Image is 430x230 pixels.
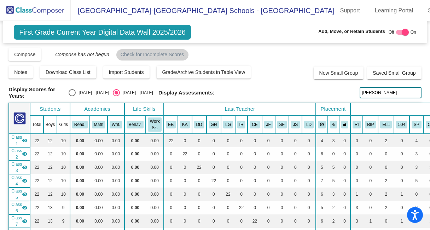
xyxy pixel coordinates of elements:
td: 0 [178,214,192,228]
td: 0 [192,174,207,188]
td: 0.00 [70,188,90,201]
td: 12 [43,188,57,201]
th: Emily Boc [164,115,178,134]
td: 2 [378,201,394,214]
td: 0.00 [146,161,164,174]
td: 3 [328,188,339,201]
td: 0.00 [90,134,107,147]
td: 0.00 [124,134,146,147]
th: Keep with teacher [339,115,350,134]
td: 0 [275,188,289,201]
button: Grade/Archive Students in Table View [157,66,251,79]
td: 5 [316,161,328,174]
td: 2 [409,201,424,214]
td: Casey Emery - Emery [9,214,30,228]
button: 504 [396,121,407,128]
th: Gina Huber [207,115,221,134]
button: New Small Group [314,67,364,79]
td: 0 [289,214,302,228]
td: 0.00 [90,161,107,174]
td: 22 [248,214,262,228]
td: 0 [289,188,302,201]
td: 0 [221,147,235,161]
td: 4 [409,214,424,228]
th: Speech Therapy Services [409,115,424,134]
td: 22 [30,201,43,214]
td: 0 [164,161,178,174]
td: 0.00 [124,201,146,214]
mat-icon: visibility [22,165,28,170]
td: 0 [178,201,192,214]
td: 1 [363,214,378,228]
th: Students [30,103,70,115]
td: 2 [378,188,394,201]
td: 0.00 [146,134,164,147]
td: 0 [363,201,378,214]
th: Isabella Robatin [235,115,248,134]
button: Download Class List [40,66,96,79]
td: 6 [316,214,328,228]
td: 9 [57,201,70,214]
td: 0 [262,201,275,214]
td: 0 [207,161,221,174]
span: Compose has not begun [48,52,109,57]
td: 0 [248,188,262,201]
td: 0 [207,188,221,201]
td: Emily Boc - Boc [9,134,30,147]
td: 0 [262,188,275,201]
td: 22 [30,188,43,201]
td: 0 [248,201,262,214]
td: 0 [339,147,350,161]
td: 5 [328,161,339,174]
td: 0.00 [124,161,146,174]
td: 0 [275,201,289,214]
button: Saved Small Group [367,67,421,79]
td: 0 [221,174,235,188]
span: Class 5 [11,188,22,201]
button: SF [277,121,287,128]
th: Behavior Intervention Plan [363,115,378,134]
td: 0 [350,147,363,161]
td: 3 [328,134,339,147]
td: 0.00 [107,161,124,174]
td: 0 [378,147,394,161]
td: 0 [275,214,289,228]
td: 0.00 [124,174,146,188]
button: LD [304,121,314,128]
td: 0 [192,214,207,228]
td: 0 [192,188,207,201]
span: Saved Small Group [373,70,416,76]
td: 0 [409,188,424,201]
td: 22 [235,201,248,214]
td: 0 [350,161,363,174]
td: 0 [289,174,302,188]
button: Import Students [103,66,150,79]
td: 0 [275,174,289,188]
td: 0 [378,214,394,228]
th: English Language Learner [378,115,394,134]
td: 0.00 [146,188,164,201]
button: Behav. [127,121,144,128]
td: 0 [235,161,248,174]
td: 10 [57,174,70,188]
th: 504 Plan [394,115,409,134]
td: 0 [235,147,248,161]
td: 0 [178,174,192,188]
td: 0 [302,174,316,188]
span: Display Assessments: [158,90,215,96]
td: 0 [248,134,262,147]
td: 22 [30,147,43,161]
td: 2 [378,174,394,188]
td: 3 [409,161,424,174]
td: 0 [289,147,302,161]
th: Life Skills [124,103,164,115]
mat-radio-group: Select an option [69,89,153,96]
td: 3 [409,147,424,161]
input: Search... [360,87,422,98]
span: [GEOGRAPHIC_DATA]-[GEOGRAPHIC_DATA] Schools - [GEOGRAPHIC_DATA] [71,5,335,16]
td: 0 [262,161,275,174]
td: 6 [316,147,328,161]
span: New Small Group [319,70,358,76]
mat-icon: visibility [22,205,28,211]
td: 0.00 [107,201,124,214]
